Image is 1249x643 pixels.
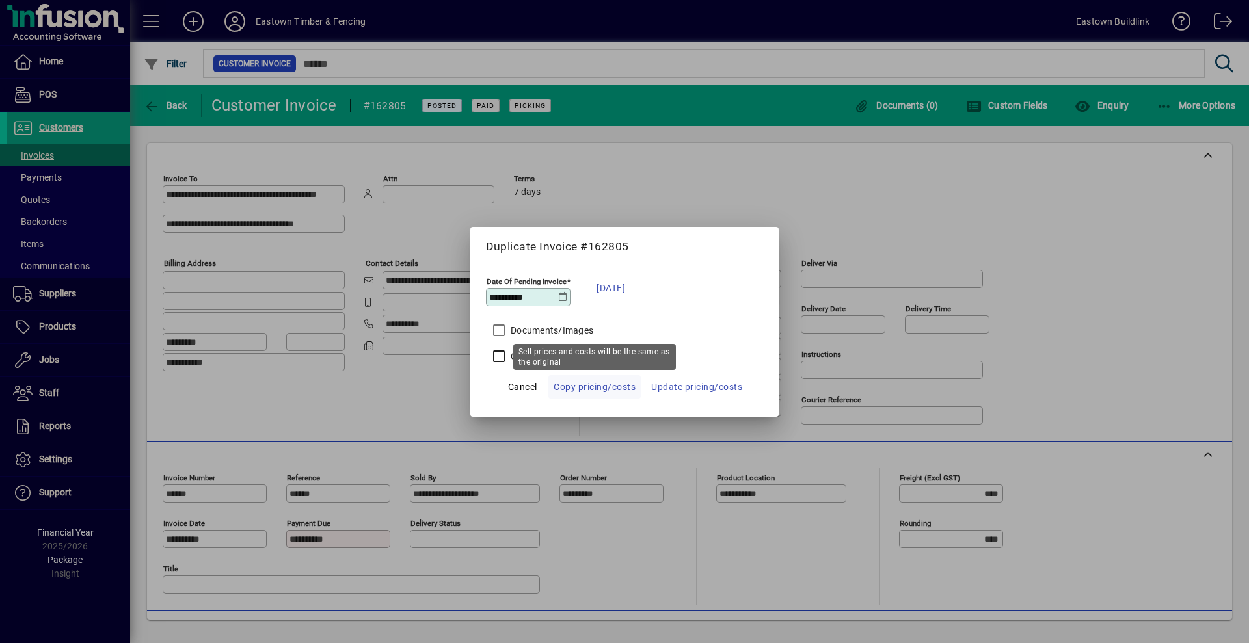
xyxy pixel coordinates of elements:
button: Update pricing/costs [646,375,747,399]
span: [DATE] [597,280,625,296]
span: Copy pricing/costs [554,379,636,395]
h5: Duplicate Invoice #162805 [486,240,763,254]
span: Cancel [508,379,537,395]
button: Copy pricing/costs [548,375,641,399]
mat-label: Date Of Pending Invoice [487,276,567,285]
div: Sell prices and costs will be the same as the original [513,344,676,370]
label: Documents/Images [508,324,593,337]
button: Cancel [502,375,543,399]
button: [DATE] [590,272,632,304]
span: Update pricing/costs [651,379,742,395]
